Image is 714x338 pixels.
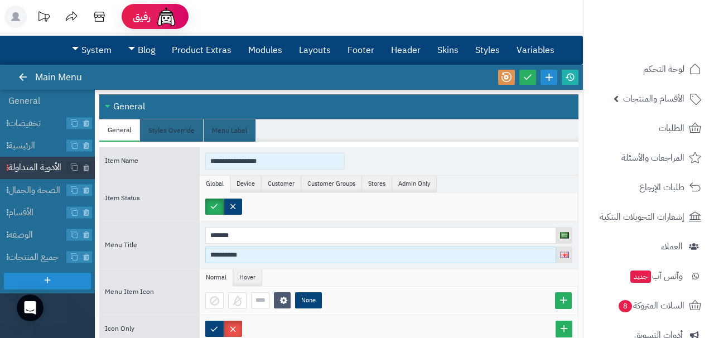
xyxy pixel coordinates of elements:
span: Item Name [105,156,138,166]
span: تخفيضات [8,117,67,130]
a: طلبات الإرجاع [590,174,707,201]
li: Global [200,176,230,192]
span: المراجعات والأسئلة [621,150,684,166]
span: جديد [630,271,651,283]
a: Blog [120,36,163,64]
li: General [99,119,140,142]
li: Normal [200,269,233,286]
span: الأقسام والمنتجات [623,91,684,107]
a: Layouts [291,36,339,64]
span: الأقسام [8,206,67,219]
span: Icon Only [105,323,134,334]
span: إشعارات التحويلات البنكية [600,209,684,225]
li: Hover [233,269,262,286]
span: رفيق [133,10,151,23]
a: Header [383,36,429,64]
li: Admin Only [392,176,437,192]
a: السلات المتروكة8 [590,292,707,319]
a: لوحة التحكم [590,56,707,83]
li: Styles Override [140,119,204,142]
a: المراجعات والأسئلة [590,144,707,171]
span: الطلبات [659,120,684,136]
a: Modules [240,36,291,64]
a: Skins [429,36,467,64]
span: الصحة والجمال [8,184,67,197]
span: جميع المنتجات [8,251,67,264]
a: Footer [339,36,383,64]
img: English [560,252,569,258]
a: الطلبات [590,115,707,142]
li: Customer Groups [301,176,362,192]
div: Open Intercom Messenger [17,294,44,321]
img: ai-face.png [155,6,177,28]
li: Customer [262,176,301,192]
span: لوحة التحكم [643,61,684,77]
li: Stores [362,176,392,192]
span: الوصفه [8,229,67,242]
span: طلبات الإرجاع [639,180,684,195]
span: وآتس آب [629,268,683,284]
div: General [99,94,578,119]
a: Variables [508,36,563,64]
span: الرئيسية [8,139,67,152]
span: السلات المتروكة [617,298,684,313]
span: 8 [619,300,632,312]
a: إشعارات التحويلات البنكية [590,204,707,230]
li: Device [230,176,262,192]
a: وآتس آبجديد [590,263,707,289]
img: logo-2.png [638,30,703,54]
label: None [295,292,322,308]
span: Menu Title [105,240,137,250]
span: الأدوية المتداولة [8,161,67,174]
span: Item Status [105,193,140,203]
a: تحديثات المنصة [30,6,57,31]
a: العملاء [590,233,707,260]
a: Product Extras [163,36,240,64]
span: العملاء [661,239,683,254]
a: Styles [467,36,508,64]
li: Menu Label [204,119,256,142]
a: System [64,36,120,64]
div: Main Menu [20,65,93,90]
span: Menu Item Icon [105,287,154,297]
img: العربية [560,232,569,238]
